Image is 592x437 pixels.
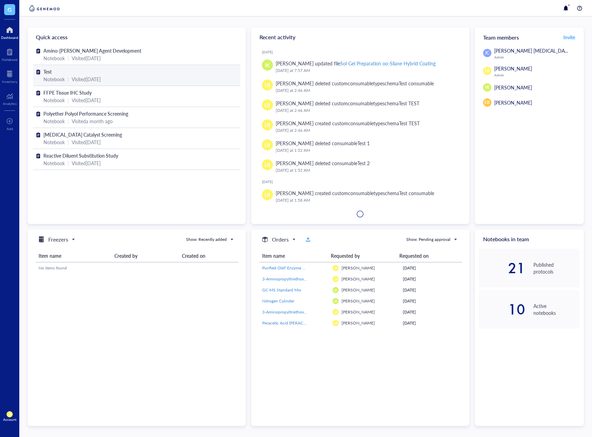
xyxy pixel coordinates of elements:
[334,288,337,292] span: IK
[262,309,327,315] a: 3-Aminopropyltriethoxysilane (APTES)
[72,54,101,62] div: Visited [DATE]
[341,276,375,282] span: [PERSON_NAME]
[2,79,17,84] div: Inventory
[1,35,18,40] div: Dashboard
[479,263,525,274] div: 21
[399,120,420,127] div: Test TEST
[533,261,580,275] div: Published protocols
[43,89,92,96] span: FFPE Tissue IHC Study
[259,249,328,262] th: Item name
[43,47,141,54] span: Amino-[PERSON_NAME] Agent Development
[357,140,370,147] div: Test 1
[494,73,580,77] div: Admin
[276,67,458,74] div: [DATE] at 7:57 AM
[3,90,17,106] a: Analytics
[484,99,490,106] span: EB
[563,34,575,41] span: Invite
[68,117,69,125] div: |
[43,117,65,125] div: Notebook
[39,265,236,271] div: No items found
[72,138,101,146] div: Visited [DATE]
[186,236,227,243] div: Show: Recently added
[406,236,450,243] div: Show: Pending approval
[397,249,457,262] th: Requested on
[262,265,327,271] a: Purified OleT Enzyme Aliquot
[563,32,575,43] button: Invite
[3,417,17,422] div: Account
[276,107,458,114] div: [DATE] at 2:46 AM
[68,96,69,104] div: |
[262,320,320,326] span: Peracetic Acid (PERACLEAN 40)
[276,79,434,87] div: [PERSON_NAME] deleted customconsumabletypeschema
[265,101,270,109] span: LR
[262,320,327,326] a: Peracetic Acid (PERACLEAN 40)
[276,99,420,107] div: [PERSON_NAME] deleted customconsumabletypeschema
[262,265,316,271] span: Purified OleT Enzyme Aliquot
[403,265,459,271] div: [DATE]
[48,235,68,244] h5: Freezers
[265,191,270,199] span: LR
[399,190,434,196] div: Test consumable
[68,138,69,146] div: |
[399,100,419,107] div: Test TEST
[257,57,464,77] a: IK[PERSON_NAME] updated fileSol-Gel Preparation oo-Silane Hybrid Coating[DATE] at 7:57 AM
[43,131,122,138] span: [MEDICAL_DATA] Catalyst Screening
[494,99,532,106] span: [PERSON_NAME]
[265,61,270,69] span: IK
[341,320,375,326] span: [PERSON_NAME]
[272,235,289,244] h5: Orders
[265,121,270,129] span: LR
[485,50,489,56] span: JC
[341,309,375,315] span: [PERSON_NAME]
[265,141,270,149] span: LR
[494,47,571,54] span: [PERSON_NAME] [MEDICAL_DATA]
[485,68,490,74] span: LR
[403,320,459,326] div: [DATE]
[276,60,436,67] div: [PERSON_NAME] updated file
[43,54,65,62] div: Notebook
[3,102,17,106] div: Analytics
[262,180,464,184] div: [DATE]
[179,249,238,262] th: Created on
[334,321,337,325] span: LR
[399,80,434,87] div: Test consumable
[334,310,337,314] span: LR
[475,230,584,249] div: Notebooks in team
[43,75,65,83] div: Notebook
[276,159,370,167] div: [PERSON_NAME] deleted consumable
[8,413,11,416] span: LR
[68,75,69,83] div: |
[8,5,12,14] span: G
[72,117,113,125] div: Visited a month ago
[2,68,17,84] a: Inventory
[276,147,458,154] div: [DATE] at 1:52 AM
[276,87,458,94] div: [DATE] at 2:46 AM
[28,28,246,47] div: Quick access
[43,68,52,75] span: Test
[494,84,532,91] span: [PERSON_NAME]
[2,57,18,62] div: Notebook
[262,276,327,282] a: 3-Aminopropyltriethoxysilane (APTES)
[43,96,65,104] div: Notebook
[262,298,294,304] span: Nitrogen Cylinder
[43,110,128,117] span: Polyether Polyol Performance Screening
[36,249,112,262] th: Item name
[262,276,332,282] span: 3-Aminopropyltriethoxysilane (APTES)
[334,266,337,270] span: LR
[262,287,327,293] a: GC-MS Standard Mix
[72,96,101,104] div: Visited [DATE]
[341,298,375,304] span: [PERSON_NAME]
[43,138,65,146] div: Notebook
[7,127,13,131] div: Add
[251,28,469,47] div: Recent activity
[494,55,580,59] div: Admin
[262,287,301,293] span: GC-MS Standard Mix
[262,298,327,304] a: Nitrogen Cylinder
[357,160,370,167] div: Test 2
[276,139,370,147] div: [PERSON_NAME] deleted consumable
[403,298,459,304] div: [DATE]
[341,287,375,293] span: [PERSON_NAME]
[276,167,458,174] div: [DATE] at 1:52 AM
[334,299,337,303] span: IK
